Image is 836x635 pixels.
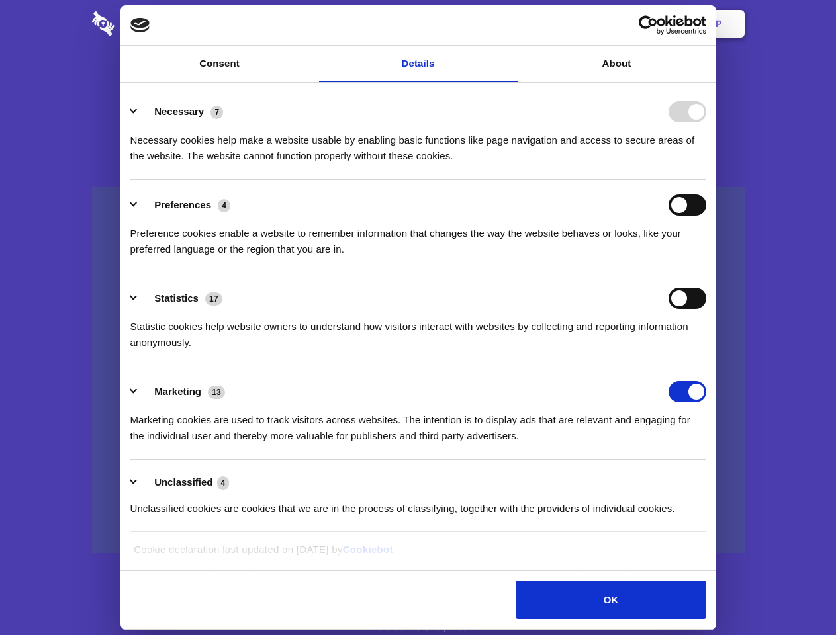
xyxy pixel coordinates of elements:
button: OK [516,581,706,619]
div: Preference cookies enable a website to remember information that changes the way the website beha... [130,216,706,257]
div: Necessary cookies help make a website usable by enabling basic functions like page navigation and... [130,122,706,164]
a: Cookiebot [343,544,393,555]
span: 4 [217,476,230,489]
div: Unclassified cookies are cookies that we are in the process of classifying, together with the pro... [130,491,706,517]
div: Cookie declaration last updated on [DATE] by [124,542,712,568]
a: Usercentrics Cookiebot - opens in a new window [590,15,706,35]
label: Statistics [154,292,199,304]
a: Contact [537,3,598,44]
h4: Auto-redaction of sensitive data, encrypted data sharing and self-destructing private chats. Shar... [92,120,745,164]
div: Marketing cookies are used to track visitors across websites. The intention is to display ads tha... [130,402,706,444]
img: logo [130,18,150,32]
button: Marketing (13) [130,381,234,402]
button: Unclassified (4) [130,474,238,491]
button: Necessary (7) [130,101,232,122]
button: Statistics (17) [130,288,231,309]
label: Necessary [154,106,204,117]
span: 17 [205,292,222,306]
label: Marketing [154,386,201,397]
span: 13 [208,386,225,399]
a: Login [600,3,658,44]
a: About [518,46,716,82]
div: Statistic cookies help website owners to understand how visitors interact with websites by collec... [130,309,706,351]
a: Details [319,46,518,82]
label: Preferences [154,199,211,210]
a: Wistia video thumbnail [92,187,745,554]
button: Preferences (4) [130,194,239,216]
span: 4 [218,199,230,212]
h1: Eliminate Slack Data Loss. [92,60,745,107]
iframe: Drift Widget Chat Controller [770,569,820,619]
a: Consent [120,46,319,82]
span: 7 [210,106,223,119]
a: Pricing [389,3,446,44]
img: logo-wordmark-white-trans-d4663122ce5f474addd5e946df7df03e33cb6a1c49d2221995e7729f52c070b2.svg [92,11,205,36]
